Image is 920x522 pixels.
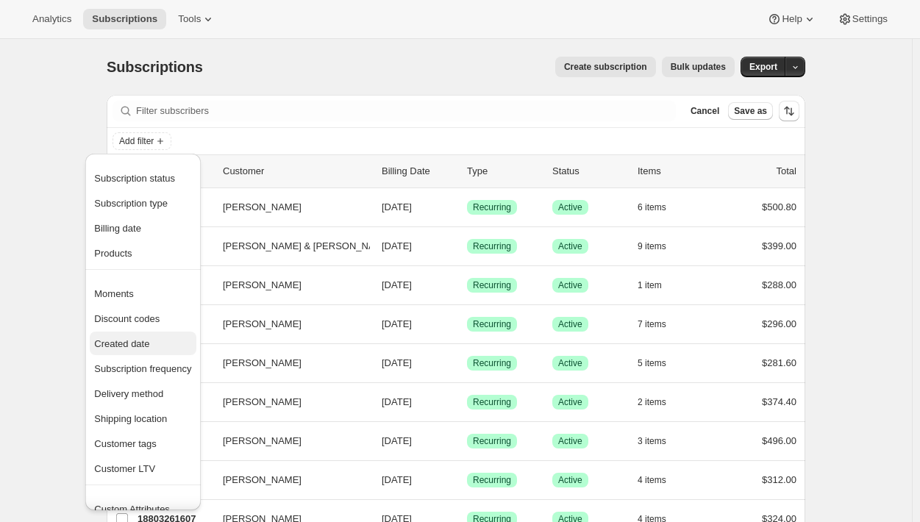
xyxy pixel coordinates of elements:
[638,275,678,296] button: 1 item
[382,318,412,329] span: [DATE]
[638,435,666,447] span: 3 items
[138,470,796,490] div: 18818957479[PERSON_NAME][DATE]SuccessRecurringSuccessActive4 items$312.00
[555,57,656,77] button: Create subscription
[94,363,191,374] span: Subscription frequency
[638,201,666,213] span: 6 items
[638,279,662,291] span: 1 item
[662,57,735,77] button: Bulk updates
[94,248,132,259] span: Products
[762,279,796,290] span: $288.00
[94,338,149,349] span: Created date
[762,435,796,446] span: $496.00
[83,9,166,29] button: Subscriptions
[24,9,80,29] button: Analytics
[138,431,796,451] div: 19458359463[PERSON_NAME][DATE]SuccessRecurringSuccessActive3 items$496.00
[473,396,511,408] span: Recurring
[138,353,796,373] div: 18823053479[PERSON_NAME][DATE]SuccessRecurringSuccessActive5 items$281.60
[473,279,511,291] span: Recurring
[223,278,302,293] span: [PERSON_NAME]
[638,353,682,373] button: 5 items
[382,435,412,446] span: [DATE]
[94,438,157,449] span: Customer tags
[691,105,719,117] span: Cancel
[558,201,582,213] span: Active
[223,395,302,410] span: [PERSON_NAME]
[762,474,796,485] span: $312.00
[138,236,796,257] div: 19454263463[PERSON_NAME] & [PERSON_NAME][DATE]SuccessRecurringSuccessActive9 items$399.00
[638,318,666,330] span: 7 items
[223,434,302,448] span: [PERSON_NAME]
[214,196,361,219] button: [PERSON_NAME]
[223,473,302,487] span: [PERSON_NAME]
[473,318,511,330] span: Recurring
[92,13,157,25] span: Subscriptions
[552,164,626,179] p: Status
[728,102,773,120] button: Save as
[638,431,682,451] button: 3 items
[734,105,767,117] span: Save as
[94,463,155,474] span: Customer LTV
[473,201,511,213] span: Recurring
[558,474,582,486] span: Active
[762,240,796,251] span: $399.00
[638,314,682,335] button: 7 items
[558,396,582,408] span: Active
[558,357,582,369] span: Active
[762,318,796,329] span: $296.00
[382,240,412,251] span: [DATE]
[94,198,168,209] span: Subscription type
[685,102,725,120] button: Cancel
[94,413,167,424] span: Shipping location
[638,164,711,179] div: Items
[214,351,361,375] button: [PERSON_NAME]
[94,288,133,299] span: Moments
[214,312,361,336] button: [PERSON_NAME]
[214,390,361,414] button: [PERSON_NAME]
[223,356,302,371] span: [PERSON_NAME]
[382,474,412,485] span: [DATE]
[852,13,888,25] span: Settings
[214,468,361,492] button: [PERSON_NAME]
[638,392,682,412] button: 2 items
[558,279,582,291] span: Active
[382,201,412,212] span: [DATE]
[638,474,666,486] span: 4 items
[136,101,676,121] input: Filter subscribers
[779,101,799,121] button: Sort the results
[558,318,582,330] span: Active
[32,13,71,25] span: Analytics
[214,235,361,258] button: [PERSON_NAME] & [PERSON_NAME]
[473,357,511,369] span: Recurring
[473,474,511,486] span: Recurring
[638,470,682,490] button: 4 items
[94,223,141,234] span: Billing date
[178,13,201,25] span: Tools
[138,197,796,218] div: 18816303271[PERSON_NAME][DATE]SuccessRecurringSuccessActive6 items$500.80
[782,13,802,25] span: Help
[214,273,361,297] button: [PERSON_NAME]
[671,61,726,73] span: Bulk updates
[223,164,370,179] p: Customer
[762,396,796,407] span: $374.40
[223,317,302,332] span: [PERSON_NAME]
[762,201,796,212] span: $500.80
[119,135,154,147] span: Add filter
[741,57,786,77] button: Export
[382,357,412,368] span: [DATE]
[758,9,825,29] button: Help
[638,240,666,252] span: 9 items
[473,435,511,447] span: Recurring
[382,279,412,290] span: [DATE]
[638,197,682,218] button: 6 items
[169,9,224,29] button: Tools
[638,236,682,257] button: 9 items
[214,429,361,453] button: [PERSON_NAME]
[94,173,175,184] span: Subscription status
[94,313,160,324] span: Discount codes
[749,61,777,73] span: Export
[777,164,796,179] p: Total
[638,357,666,369] span: 5 items
[94,504,170,515] span: Custom Attributes
[223,239,392,254] span: [PERSON_NAME] & [PERSON_NAME]
[94,388,163,399] span: Delivery method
